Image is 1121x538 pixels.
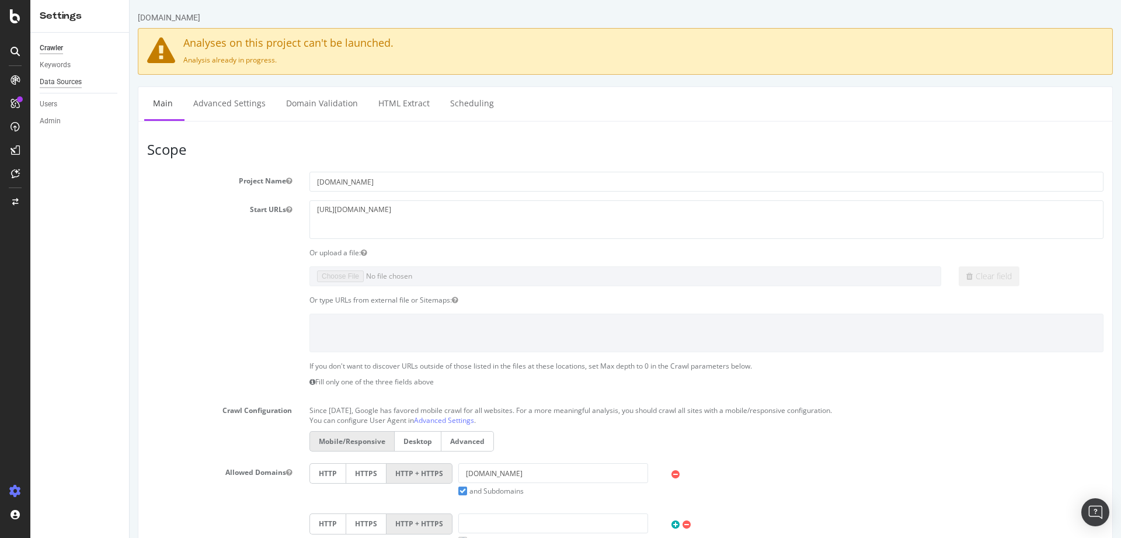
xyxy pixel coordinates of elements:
div: Users [40,98,57,110]
div: Or upload a file: [171,248,983,258]
label: HTTPS [216,463,257,484]
a: Keywords [40,59,121,71]
label: Crawl Configuration [9,401,171,415]
a: Users [40,98,121,110]
a: Crawler [40,42,121,54]
label: Project Name [9,172,171,186]
a: Scheduling [312,87,373,119]
a: Advanced Settings [55,87,145,119]
label: HTTPS [216,513,257,534]
p: You can configure User Agent in . [180,415,974,425]
div: Crawler [40,42,63,54]
div: Or type URLs from external file or Sitemaps: [171,295,983,305]
button: Start URLs [156,204,162,214]
label: Desktop [264,431,312,452]
div: Data Sources [40,76,82,88]
button: Allowed Domains [156,467,162,477]
a: Data Sources [40,76,121,88]
a: Main [15,87,52,119]
textarea: [URL][DOMAIN_NAME] [180,200,974,238]
label: Advanced [312,431,364,452]
div: Open Intercom Messenger [1081,498,1109,526]
div: Settings [40,9,120,23]
label: Mobile/Responsive [180,431,264,452]
a: HTML Extract [240,87,309,119]
a: Admin [40,115,121,127]
label: HTTP [180,463,216,484]
a: Advanced Settings [284,415,344,425]
p: Fill only one of the three fields above [180,377,974,387]
label: HTTP + HTTPS [257,463,323,484]
h3: Scope [18,142,974,157]
label: and Subdomains [329,486,394,496]
p: Analysis already in progress. [18,55,974,65]
div: Admin [40,115,61,127]
label: Start URLs [9,200,171,214]
a: Domain Validation [148,87,237,119]
div: Keywords [40,59,71,71]
label: HTTP + HTTPS [257,513,323,534]
h4: Analyses on this project can't be launched. [18,37,974,49]
div: [DOMAIN_NAME] [8,12,71,23]
p: If you don't want to discover URLs outside of those listed in the files at these locations, set M... [180,361,974,371]
label: HTTP [180,513,216,534]
p: Since [DATE], Google has favored mobile crawl for all websites. For a more meaningful analysis, y... [180,401,974,415]
label: Allowed Domains [9,463,171,477]
button: Project Name [156,176,162,186]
